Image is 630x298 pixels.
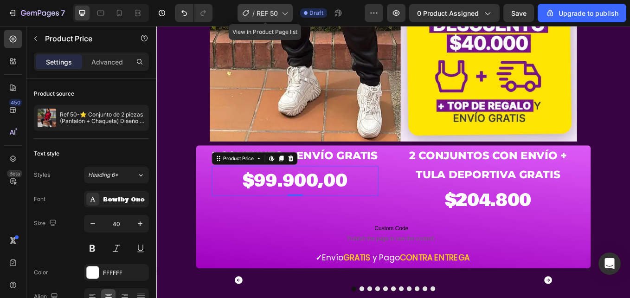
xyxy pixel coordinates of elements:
[219,266,251,279] strong: GRATIS
[252,8,255,18] span: /
[278,187,501,222] h2: $204.800
[546,8,618,18] div: Upgrade to publish
[88,171,118,179] span: Heading 6*
[286,266,324,279] strong: CONTRA
[103,269,147,277] div: FFFFFF
[538,4,626,22] button: Upgrade to publish
[45,33,124,44] p: Product Price
[34,171,50,179] div: Styles
[327,266,368,279] strong: ENTREGA
[91,57,123,67] p: Advanced
[511,9,527,17] span: Save
[598,253,621,275] div: Open Intercom Messenger
[186,266,194,279] strong: ✓
[34,90,74,98] div: Product source
[34,195,45,203] div: Font
[175,4,212,22] div: Undo/Redo
[156,26,630,298] iframe: Design area
[417,8,479,18] span: 0 product assigned
[409,4,500,22] button: 0 product assigned
[46,57,72,67] p: Settings
[7,170,22,177] div: Beta
[503,4,534,22] button: Save
[254,266,286,279] span: y Pago
[38,109,56,127] img: product feature img
[309,9,323,17] span: Draft
[34,217,58,230] div: Size
[278,140,501,187] h2: 2 conjuntos con ENVÍO + TULA DEPORTIVA GRATIS
[184,266,219,279] span: Envío
[34,149,59,158] div: Text style
[60,111,145,124] p: Ref 50-⭐ Conjunto de 2 piezas (Pantalón + Chaqueta) Diseño deportivo premium
[257,8,278,18] span: REF 50
[84,167,149,183] button: Heading 6*
[9,99,22,106] div: 450
[51,232,501,243] span: Custom Code
[34,268,48,277] div: Color
[4,4,69,22] button: 7
[61,7,65,19] p: 7
[103,195,147,204] div: Bowlby One
[51,245,501,254] span: Publish the page to see the content.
